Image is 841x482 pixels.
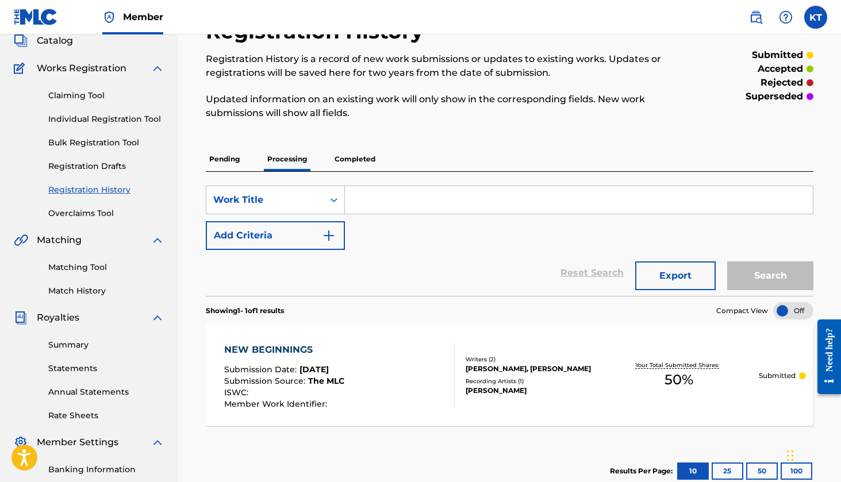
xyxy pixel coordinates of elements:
[224,399,330,409] span: Member Work Identifier :
[749,10,763,24] img: search
[466,364,599,374] div: [PERSON_NAME], [PERSON_NAME]
[224,364,299,375] span: Submission Date :
[151,435,164,449] img: expand
[14,61,29,75] img: Works Registration
[14,233,28,247] img: Matching
[224,387,251,398] span: ISWC :
[299,364,329,375] span: [DATE]
[744,6,767,29] a: Public Search
[48,160,164,172] a: Registration Drafts
[213,193,317,207] div: Work Title
[48,464,164,476] a: Banking Information
[151,233,164,247] img: expand
[224,376,308,386] span: Submission Source :
[48,386,164,398] a: Annual Statements
[48,207,164,219] a: Overclaims Tool
[787,438,794,473] div: Drag
[206,325,813,426] a: NEW BEGINNINGSSubmission Date:[DATE]Submission Source:The MLCISWC:Member Work Identifier:Writers ...
[331,147,379,171] p: Completed
[48,261,164,273] a: Matching Tool
[665,369,693,390] span: 50 %
[48,113,164,125] a: Individual Registration Tool
[123,10,163,24] span: Member
[761,76,803,90] p: rejected
[804,6,827,29] div: User Menu
[37,61,126,75] span: Works Registration
[308,376,344,386] span: The MLC
[466,355,599,364] div: Writers ( 2 )
[322,229,336,242] img: 9d2ae6d4665cec9f34b9.svg
[264,147,310,171] p: Processing
[14,34,73,48] a: CatalogCatalog
[677,462,709,480] button: 10
[37,233,82,247] span: Matching
[151,61,164,75] img: expand
[206,147,243,171] p: Pending
[37,34,73,48] span: Catalog
[716,306,768,316] span: Compact View
[635,261,716,290] button: Export
[610,466,675,476] p: Results Per Page:
[752,48,803,62] p: submitted
[48,285,164,297] a: Match History
[746,462,778,480] button: 50
[206,186,813,296] form: Search Form
[14,311,28,325] img: Royalties
[635,361,722,369] p: Your Total Submitted Shares:
[151,311,164,325] img: expand
[774,6,797,29] div: Help
[48,339,164,351] a: Summary
[206,52,674,80] p: Registration History is a record of new work submissions or updates to existing works. Updates or...
[14,435,28,449] img: Member Settings
[466,385,599,396] div: [PERSON_NAME]
[206,92,674,120] p: Updated information on an existing work will only show in the corresponding fields. New work subm...
[102,10,116,24] img: Top Rightsholder
[48,184,164,196] a: Registration History
[14,9,58,25] img: MLC Logo
[759,371,796,381] p: Submitted
[14,34,28,48] img: Catalog
[37,311,79,325] span: Royalties
[48,90,164,102] a: Claiming Tool
[206,306,284,316] p: Showing 1 - 1 of 1 results
[48,363,164,375] a: Statements
[712,462,743,480] button: 25
[784,427,841,482] iframe: Chat Widget
[224,343,344,357] div: NEW BEGINNINGS
[48,137,164,149] a: Bulk Registration Tool
[758,62,803,76] p: accepted
[37,435,118,449] span: Member Settings
[466,377,599,385] div: Recording Artists ( 1 )
[746,90,803,103] p: superseded
[48,410,164,422] a: Rate Sheets
[809,310,841,404] iframe: Resource Center
[779,10,793,24] img: help
[781,462,812,480] button: 100
[206,221,345,250] button: Add Criteria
